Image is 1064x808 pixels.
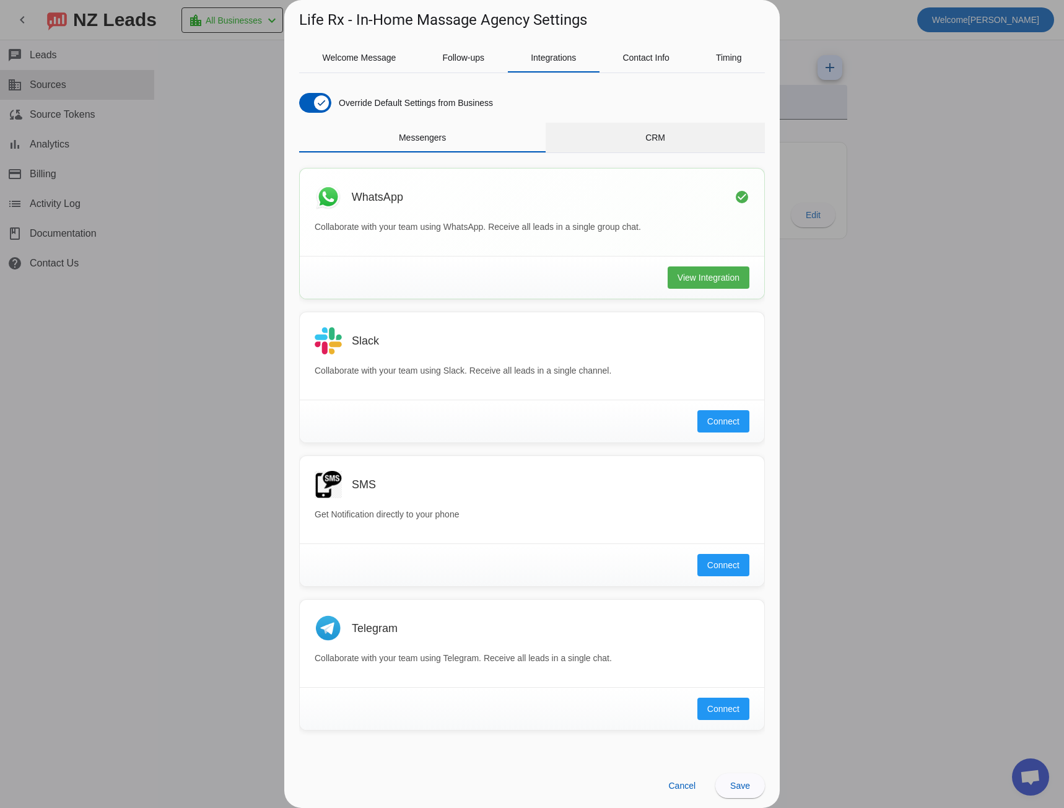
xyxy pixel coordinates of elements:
[658,773,705,798] button: Cancel
[668,781,696,791] span: Cancel
[531,53,576,62] span: Integrations
[323,53,396,62] span: Welcome Message
[707,559,739,571] span: Connect
[352,335,379,347] h3: Slack
[352,191,403,203] h3: WhatsApp
[730,781,750,791] span: Save
[315,183,342,211] img: WhatsApp
[697,698,749,720] button: Connect
[707,703,739,715] span: Connect
[315,652,749,665] p: Collaborate with your team using Telegram. Receive all leads in a single chat.
[315,615,342,642] img: Telegram
[315,471,342,498] img: SMS
[442,53,484,62] span: Follow-ups
[399,133,446,142] span: Messengers
[315,221,749,234] p: Collaborate with your team using WhatsApp. Receive all leads in a single group chat.
[716,53,742,62] span: Timing
[697,410,749,433] button: Connect
[735,190,749,204] mat-icon: check_circle
[678,271,739,284] span: View Integration
[299,10,587,30] h1: Life Rx - In-Home Massage Agency Settings
[315,364,749,377] p: Collaborate with your team using Slack. Receive all leads in a single channel.
[336,97,493,109] label: Override Default Settings from Business
[352,478,376,491] h3: SMS
[315,508,749,521] p: Get Notification directly to your phone
[315,327,342,354] img: Slack
[697,554,749,576] button: Connect
[352,622,398,635] h3: Telegram
[715,773,765,798] button: Save
[645,133,665,142] span: CRM
[668,266,749,289] button: View Integration
[622,53,669,62] span: Contact Info
[707,415,739,428] span: Connect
